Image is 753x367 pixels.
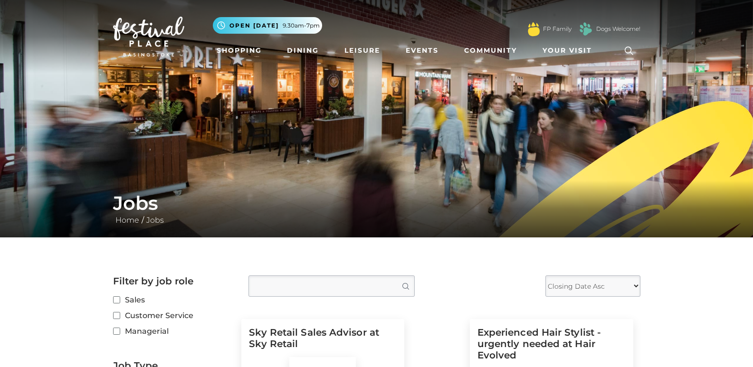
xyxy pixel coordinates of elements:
[543,46,592,56] span: Your Visit
[402,42,442,59] a: Events
[113,192,640,215] h1: Jobs
[113,325,234,337] label: Managerial
[341,42,384,59] a: Leisure
[213,17,322,34] button: Open [DATE] 9.30am-7pm
[113,275,234,287] h2: Filter by job role
[596,25,640,33] a: Dogs Welcome!
[249,327,397,357] h5: Sky Retail Sales Advisor at Sky Retail
[113,216,142,225] a: Home
[144,216,166,225] a: Jobs
[113,294,234,306] label: Sales
[283,42,323,59] a: Dining
[539,42,600,59] a: Your Visit
[460,42,521,59] a: Community
[283,21,320,30] span: 9.30am-7pm
[106,192,648,226] div: /
[113,310,234,321] label: Customer Service
[229,21,279,30] span: Open [DATE]
[213,42,266,59] a: Shopping
[543,25,572,33] a: FP Family
[113,17,184,56] img: Festival Place Logo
